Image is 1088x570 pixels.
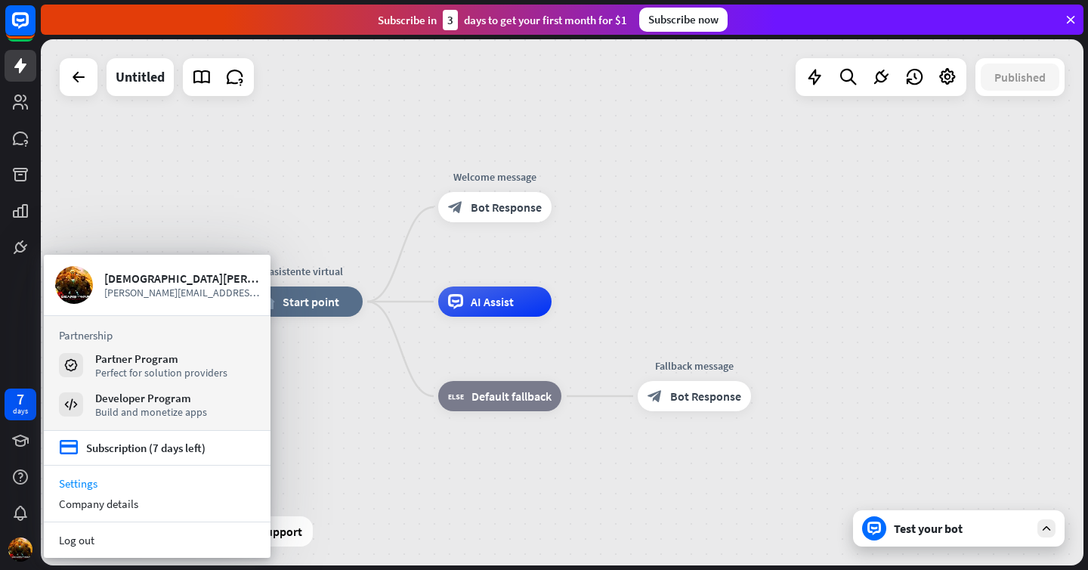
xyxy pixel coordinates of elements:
button: Open LiveChat chat widget [12,6,57,51]
h3: Partnership [59,328,255,342]
div: 3 [443,10,458,30]
i: block_fallback [448,389,464,404]
i: block_bot_response [448,200,463,215]
div: asistente virtual [238,264,374,279]
div: Subscription (7 days left) [86,441,206,455]
a: Log out [44,530,270,550]
i: credit_card [59,438,79,457]
div: days [13,406,28,417]
span: Bot Response [471,200,542,215]
div: Perfect for solution providers [95,366,227,379]
span: Support [259,519,302,544]
span: Default fallback [471,389,552,404]
div: Fallback message [626,358,762,373]
div: Subscribe in days to get your first month for $1 [378,10,627,30]
div: Partner Program [95,352,227,366]
div: Test your bot [894,521,1030,536]
a: credit_card Subscription (7 days left) [59,438,206,457]
a: [DEMOGRAPHIC_DATA][PERSON_NAME] [PERSON_NAME][EMAIL_ADDRESS][DOMAIN_NAME] [55,266,259,304]
div: 7 [17,392,24,406]
div: [DEMOGRAPHIC_DATA][PERSON_NAME] [104,271,259,286]
div: Company details [44,494,270,514]
a: Settings [44,473,270,494]
div: Subscribe now [639,8,728,32]
div: Developer Program [95,391,207,405]
div: Untitled [116,58,165,96]
span: Bot Response [670,389,741,404]
a: 7 days [5,389,36,420]
a: Developer Program Build and monetize apps [59,391,255,418]
span: AI Assist [471,294,514,309]
span: Start point [283,294,339,309]
button: Published [981,64,1059,91]
i: block_bot_response [648,389,663,404]
div: Build and monetize apps [95,405,207,419]
div: Welcome message [427,169,563,184]
span: [PERSON_NAME][EMAIL_ADDRESS][DOMAIN_NAME] [104,286,259,299]
a: Partner Program Perfect for solution providers [59,352,255,379]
